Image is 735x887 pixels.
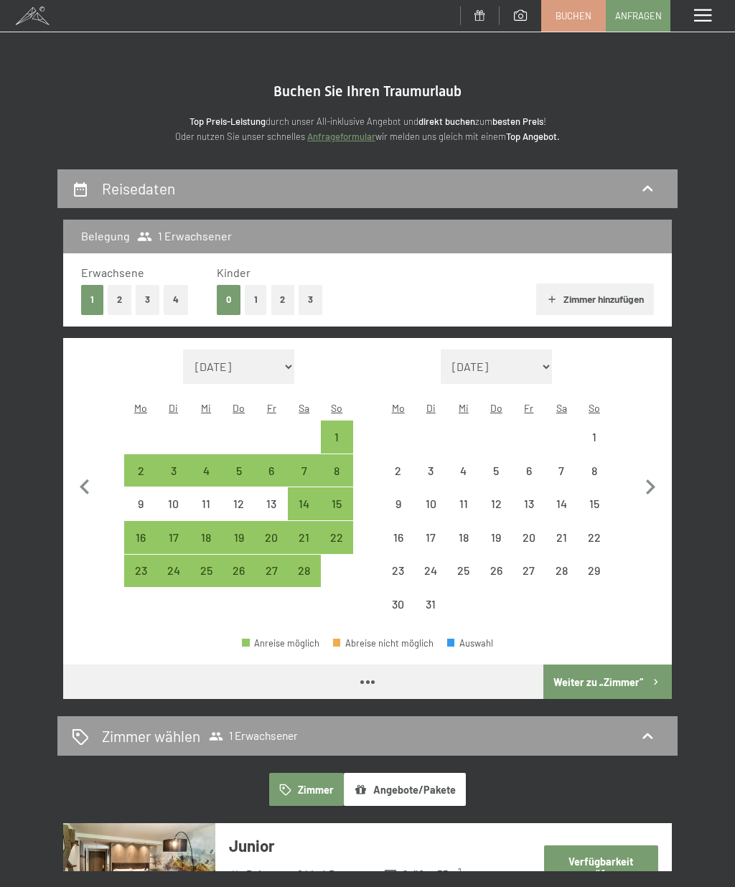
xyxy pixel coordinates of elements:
div: Sun Feb 22 2026 [321,521,354,554]
div: Thu Mar 12 2026 [480,487,513,520]
div: Sun Mar 29 2026 [578,555,611,588]
div: Anreise nicht möglich [255,487,288,520]
div: Mon Mar 30 2026 [382,588,415,621]
a: Anfragen [607,1,670,31]
div: 30 [383,599,413,629]
span: 2 bis 4 Personen [297,867,373,882]
div: Anreise nicht möglich [546,555,579,588]
h2: Zimmer wählen [102,726,200,746]
div: 23 [383,565,413,595]
div: Tue Feb 17 2026 [157,521,190,554]
div: Mon Mar 23 2026 [382,555,415,588]
div: Sun Feb 15 2026 [321,487,354,520]
div: Anreise nicht möglich [578,521,611,554]
div: Tue Mar 10 2026 [414,487,447,520]
div: Anreise nicht möglich [480,555,513,588]
abbr: Montag [392,402,405,414]
button: 0 [217,285,240,314]
div: 1 [579,431,609,461]
div: Anreise möglich [124,555,157,588]
div: 4 [449,465,479,495]
div: 26 [224,565,254,595]
div: 22 [322,532,352,562]
div: Sun Mar 08 2026 [578,454,611,487]
div: 3 [416,465,446,495]
strong: Top Angebot. [506,131,560,142]
div: Sat Mar 14 2026 [546,487,579,520]
span: Anfragen [615,9,662,22]
div: Sat Mar 07 2026 [546,454,579,487]
div: 27 [514,565,544,595]
button: 2 [271,285,295,314]
div: Anreise möglich [288,454,321,487]
div: Sun Mar 01 2026 [578,421,611,454]
div: 16 [383,532,413,562]
span: Buchen Sie Ihren Traumurlaub [273,83,462,100]
div: 19 [482,532,512,562]
div: Anreise nicht möglich [414,588,447,621]
div: 29 [579,565,609,595]
div: 20 [514,532,544,562]
div: 25 [449,565,479,595]
abbr: Samstag [556,402,567,414]
div: 14 [289,498,319,528]
div: Wed Feb 11 2026 [189,487,223,520]
div: Anreise möglich [223,521,256,554]
div: Sun Mar 22 2026 [578,521,611,554]
button: 3 [299,285,322,314]
div: Anreise nicht möglich [578,421,611,454]
div: Thu Mar 26 2026 [480,555,513,588]
span: 1 Erwachsener [209,729,298,743]
abbr: Dienstag [169,402,178,414]
div: Sat Feb 14 2026 [288,487,321,520]
div: 15 [579,498,609,528]
div: Anreise nicht möglich [546,521,579,554]
abbr: Mittwoch [459,402,469,414]
div: 1 [322,431,352,461]
div: Tue Mar 17 2026 [414,521,447,554]
div: Wed Mar 11 2026 [447,487,480,520]
button: Nächster Monat [635,349,665,621]
div: Wed Mar 25 2026 [447,555,480,588]
div: Mon Feb 23 2026 [124,555,157,588]
button: 1 [81,285,103,314]
div: Anreise nicht möglich [578,454,611,487]
div: 20 [256,532,286,562]
button: Angebote/Pakete [344,773,466,806]
div: Anreise nicht möglich [382,521,415,554]
div: Anreise nicht möglich [157,487,190,520]
div: Thu Mar 05 2026 [480,454,513,487]
div: 11 [449,498,479,528]
div: Wed Feb 25 2026 [189,555,223,588]
div: 18 [191,532,221,562]
span: Erwachsene [81,266,144,279]
div: 13 [514,498,544,528]
div: Tue Feb 24 2026 [157,555,190,588]
div: Anreise möglich [189,555,223,588]
span: 35 m² [437,867,462,882]
a: Anfrageformular [307,131,375,142]
div: Thu Feb 19 2026 [223,521,256,554]
div: Anreise nicht möglich [447,454,480,487]
div: Sat Mar 28 2026 [546,555,579,588]
abbr: Freitag [267,402,276,414]
strong: Top Preis-Leistung [189,116,266,127]
div: Anreise nicht möglich [382,555,415,588]
div: Mon Feb 16 2026 [124,521,157,554]
button: 4 [164,285,188,314]
div: 7 [547,465,577,495]
div: Anreise möglich [157,454,190,487]
div: Anreise nicht möglich [578,487,611,520]
abbr: Donnerstag [490,402,502,414]
div: Tue Feb 10 2026 [157,487,190,520]
span: Kinder [217,266,251,279]
div: Sat Mar 21 2026 [546,521,579,554]
button: Zimmer [269,773,344,806]
h3: Junior [229,835,535,857]
div: Anreise nicht möglich [414,454,447,487]
div: Fri Mar 06 2026 [512,454,546,487]
abbr: Sonntag [589,402,600,414]
button: 1 [245,285,267,314]
div: 26 [482,565,512,595]
div: 23 [126,565,156,595]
